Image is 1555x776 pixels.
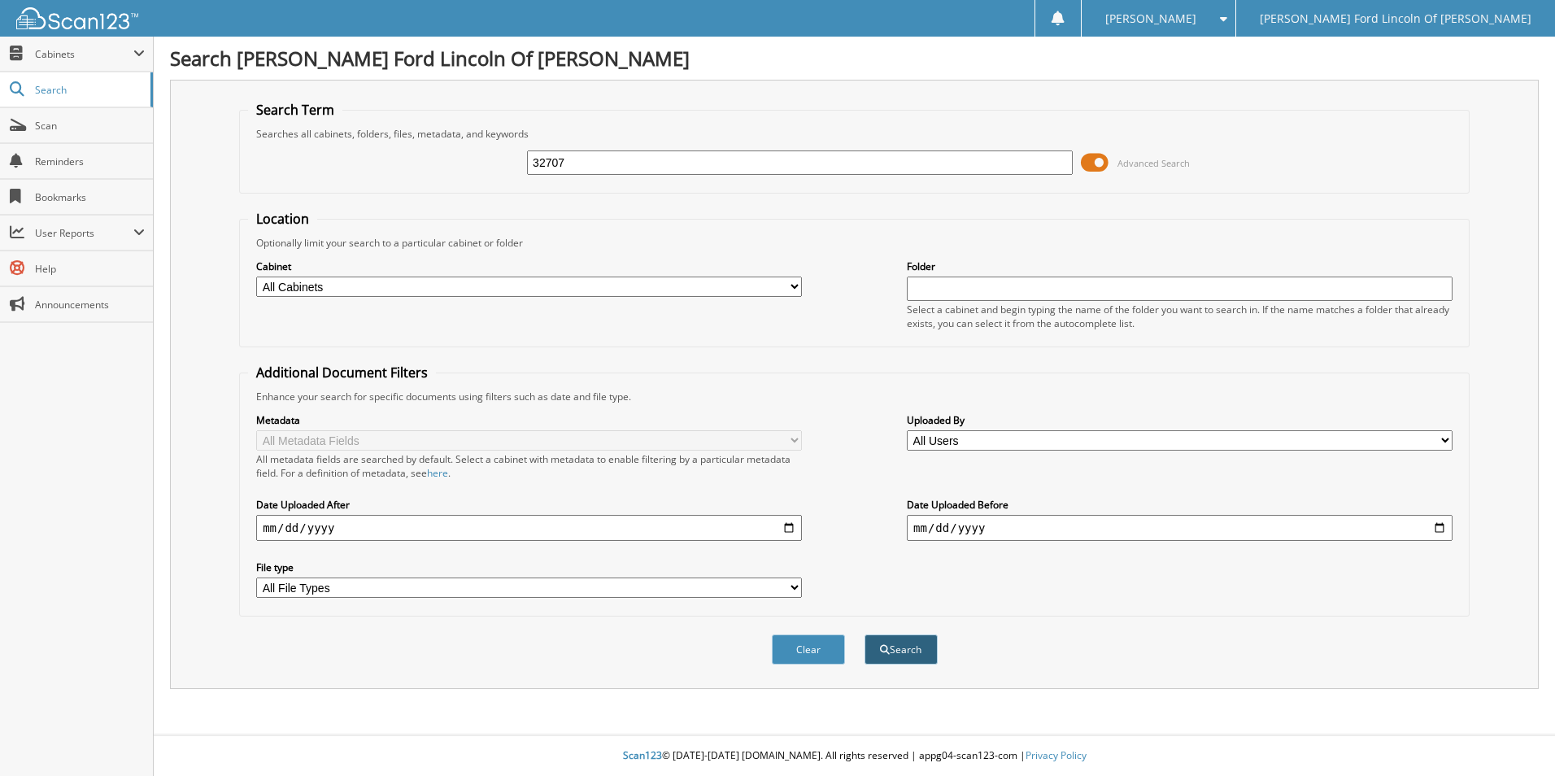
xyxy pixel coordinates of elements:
[907,259,1453,273] label: Folder
[35,298,145,312] span: Announcements
[256,259,802,273] label: Cabinet
[16,7,138,29] img: scan123-logo-white.svg
[772,634,845,665] button: Clear
[1474,698,1555,776] iframe: Chat Widget
[256,515,802,541] input: start
[35,155,145,168] span: Reminders
[1260,14,1531,24] span: [PERSON_NAME] Ford Lincoln Of [PERSON_NAME]
[907,515,1453,541] input: end
[248,101,342,119] legend: Search Term
[35,119,145,133] span: Scan
[907,413,1453,427] label: Uploaded By
[170,45,1539,72] h1: Search [PERSON_NAME] Ford Lincoln Of [PERSON_NAME]
[154,736,1555,776] div: © [DATE]-[DATE] [DOMAIN_NAME]. All rights reserved | appg04-scan123-com |
[256,560,802,574] label: File type
[427,466,448,480] a: here
[256,413,802,427] label: Metadata
[623,748,662,762] span: Scan123
[1026,748,1087,762] a: Privacy Policy
[256,452,802,480] div: All metadata fields are searched by default. Select a cabinet with metadata to enable filtering b...
[248,364,436,381] legend: Additional Document Filters
[35,190,145,204] span: Bookmarks
[907,498,1453,512] label: Date Uploaded Before
[1105,14,1196,24] span: [PERSON_NAME]
[35,83,142,97] span: Search
[35,47,133,61] span: Cabinets
[865,634,938,665] button: Search
[248,210,317,228] legend: Location
[248,127,1461,141] div: Searches all cabinets, folders, files, metadata, and keywords
[1117,157,1190,169] span: Advanced Search
[248,236,1461,250] div: Optionally limit your search to a particular cabinet or folder
[248,390,1461,403] div: Enhance your search for specific documents using filters such as date and file type.
[256,498,802,512] label: Date Uploaded After
[35,262,145,276] span: Help
[35,226,133,240] span: User Reports
[907,303,1453,330] div: Select a cabinet and begin typing the name of the folder you want to search in. If the name match...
